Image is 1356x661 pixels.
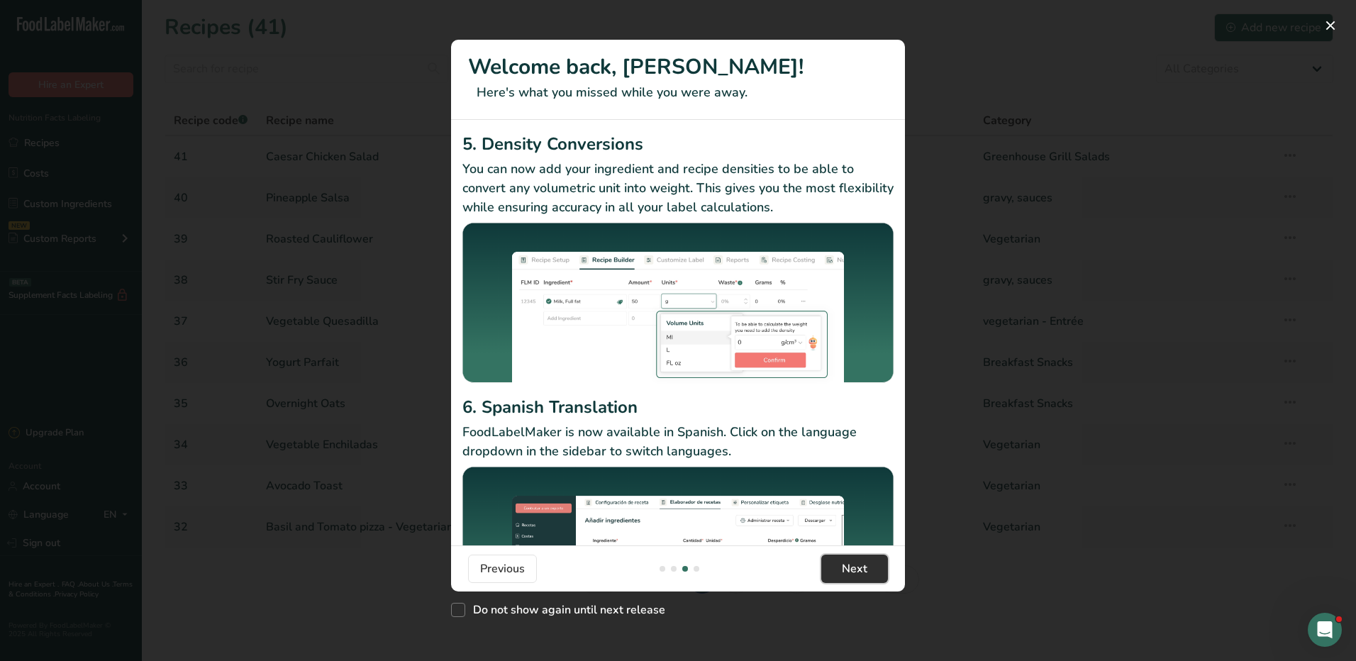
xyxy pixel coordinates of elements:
h2: 5. Density Conversions [462,131,894,157]
button: Previous [468,555,537,583]
button: Next [821,555,888,583]
span: Previous [480,560,525,577]
p: Here's what you missed while you were away. [468,83,888,102]
img: Spanish Translation [462,467,894,628]
h2: 6. Spanish Translation [462,394,894,420]
span: Next [842,560,867,577]
span: Do not show again until next release [465,603,665,617]
img: Density Conversions [462,223,894,390]
iframe: Intercom live chat [1308,613,1342,647]
h1: Welcome back, [PERSON_NAME]! [468,51,888,83]
p: You can now add your ingredient and recipe densities to be able to convert any volumetric unit in... [462,160,894,217]
p: FoodLabelMaker is now available in Spanish. Click on the language dropdown in the sidebar to swit... [462,423,894,461]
